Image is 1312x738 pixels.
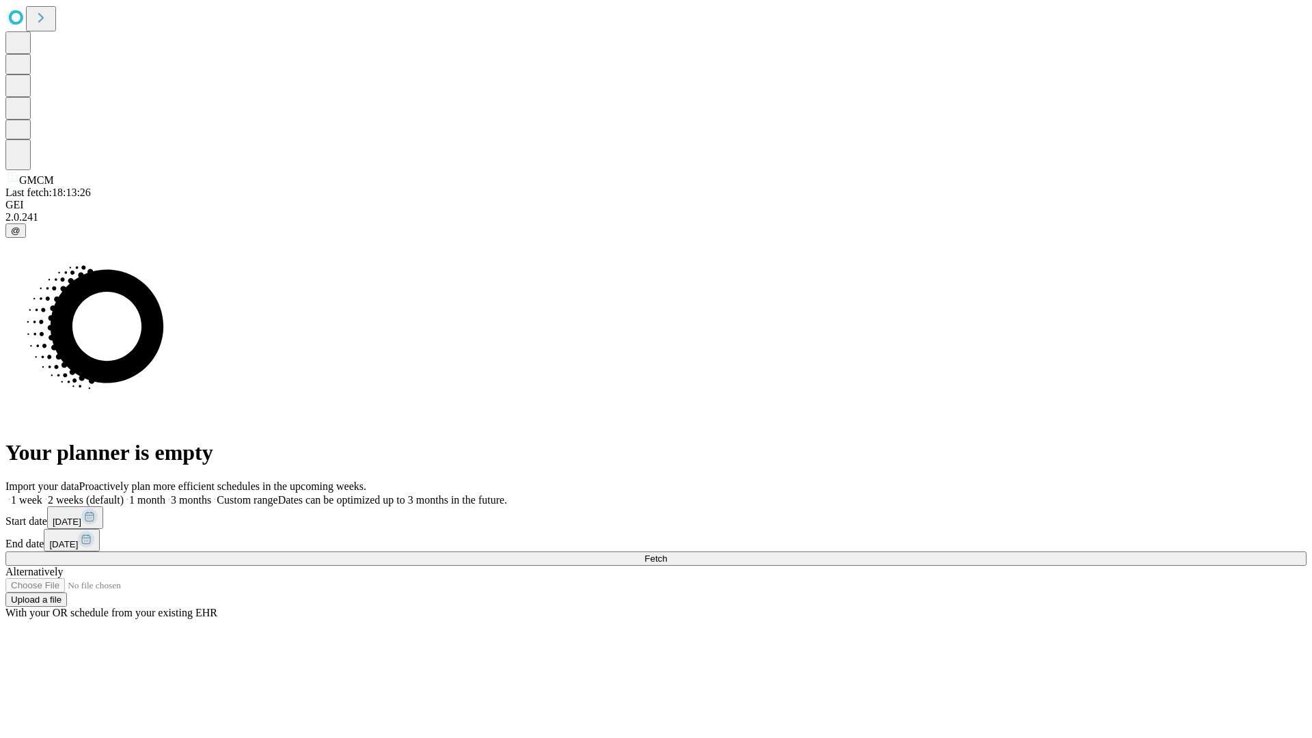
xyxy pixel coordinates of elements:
[11,225,20,236] span: @
[49,539,78,549] span: [DATE]
[171,494,211,506] span: 3 months
[644,553,667,564] span: Fetch
[11,494,42,506] span: 1 week
[5,440,1307,465] h1: Your planner is empty
[44,529,100,551] button: [DATE]
[19,174,54,186] span: GMCM
[5,223,26,238] button: @
[217,494,277,506] span: Custom range
[47,506,103,529] button: [DATE]
[48,494,124,506] span: 2 weeks (default)
[5,551,1307,566] button: Fetch
[5,529,1307,551] div: End date
[5,199,1307,211] div: GEI
[5,506,1307,529] div: Start date
[5,187,91,198] span: Last fetch: 18:13:26
[79,480,366,492] span: Proactively plan more efficient schedules in the upcoming weeks.
[278,494,507,506] span: Dates can be optimized up to 3 months in the future.
[5,607,217,618] span: With your OR schedule from your existing EHR
[5,566,63,577] span: Alternatively
[5,211,1307,223] div: 2.0.241
[5,592,67,607] button: Upload a file
[129,494,165,506] span: 1 month
[5,480,79,492] span: Import your data
[53,517,81,527] span: [DATE]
